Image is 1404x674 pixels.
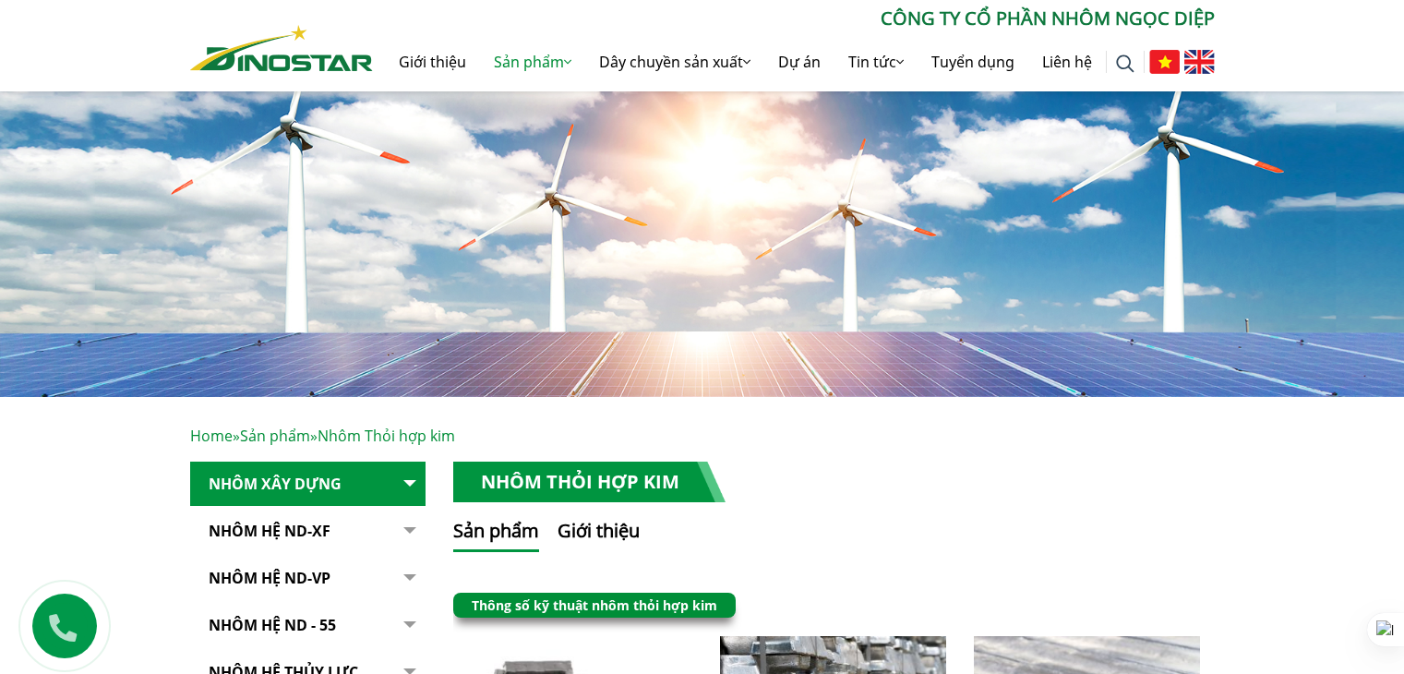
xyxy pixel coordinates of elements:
a: Sản phẩm [240,426,310,446]
a: Thông số kỹ thuật nhôm thỏi hợp kim [472,596,717,614]
a: Dây chuyền sản xuất [585,32,764,91]
a: Nhôm Hệ ND-XF [190,509,426,554]
a: Sản phẩm [480,32,585,91]
a: Liên hệ [1028,32,1106,91]
a: Nhôm Xây dựng [190,462,426,507]
span: » » [190,426,455,446]
button: Giới thiệu [558,517,640,552]
a: Nhôm Hệ ND-VP [190,556,426,601]
a: Home [190,426,233,446]
a: NHÔM HỆ ND - 55 [190,603,426,648]
h1: Nhôm Thỏi hợp kim [453,462,726,502]
a: Tuyển dụng [918,32,1028,91]
img: Nhôm Dinostar [190,25,373,71]
img: English [1184,50,1215,74]
p: CÔNG TY CỔ PHẦN NHÔM NGỌC DIỆP [373,5,1215,32]
a: Tin tức [834,32,918,91]
img: Tiếng Việt [1149,50,1180,74]
button: Sản phẩm [453,517,539,552]
a: Dự án [764,32,834,91]
span: Nhôm Thỏi hợp kim [318,426,455,446]
a: Giới thiệu [385,32,480,91]
img: search [1116,54,1134,73]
